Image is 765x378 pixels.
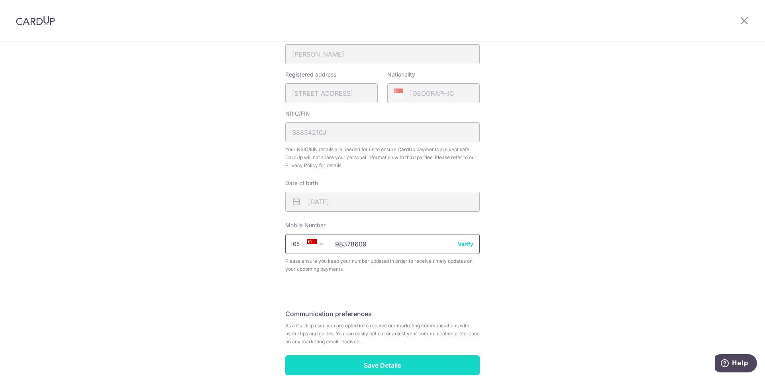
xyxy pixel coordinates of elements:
span: Please ensure you keep your number updated in order to receive timely updates on your upcoming pa... [285,257,480,273]
label: NRIC/FIN [285,110,310,118]
span: Your NRIC/FIN details are needed for us to ensure CardUp payments are kept safe. CardUp will not ... [285,146,480,169]
img: CardUp [16,16,55,26]
h5: Communication preferences [285,309,480,319]
span: +65 [289,239,311,249]
label: Nationality [387,71,415,79]
span: As a CardUp user, you are opted in to receive our marketing communications with useful tips and g... [285,322,480,346]
label: Mobile Number [285,221,326,229]
label: Registered address [285,71,336,79]
input: Save Details [285,355,480,375]
span: +65 [292,239,311,249]
iframe: Opens a widget where you can find more information [715,354,757,374]
button: Verify [458,240,473,248]
label: Date of birth [285,179,318,187]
